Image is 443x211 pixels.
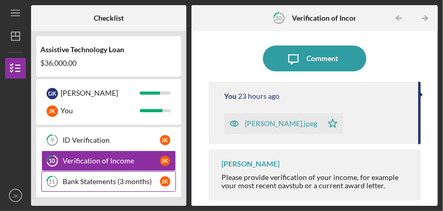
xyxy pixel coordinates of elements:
[47,106,58,117] div: J K
[41,171,176,192] a: 11Bank Statements (3 months)JK
[41,150,176,171] a: 10Verification of IncomeJK
[222,160,279,168] div: [PERSON_NAME]
[94,14,124,22] b: Checklist
[40,59,177,67] div: $36,000.00
[12,193,19,199] text: JK
[47,88,58,99] div: G K
[63,177,160,186] div: Bank Statements (3 months)
[49,178,55,185] tspan: 11
[160,135,170,145] div: J K
[224,92,237,100] div: You
[160,176,170,187] div: J K
[61,102,140,119] div: You
[61,84,140,102] div: [PERSON_NAME]
[51,137,54,144] tspan: 9
[276,14,283,21] tspan: 10
[292,14,363,22] b: Verification of Income
[306,46,338,71] div: Comment
[40,46,177,54] div: Assistive Technology Loan
[224,113,343,134] button: [PERSON_NAME].jpeg
[63,157,160,165] div: Verification of Income
[160,156,170,166] div: J K
[41,130,176,150] a: 9ID VerificationJK
[238,92,279,100] time: 2025-09-26 19:34
[245,119,317,128] div: [PERSON_NAME].jpeg
[263,46,366,71] button: Comment
[49,158,56,164] tspan: 10
[63,136,160,144] div: ID Verification
[222,173,410,190] div: Please provide verification of your income, for example your most recent paystub or a current awa...
[5,185,26,206] button: JK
